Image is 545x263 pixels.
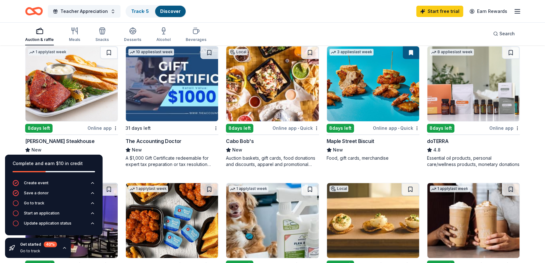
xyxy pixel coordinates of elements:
[69,25,80,45] button: Meals
[126,124,151,132] div: 31 days left
[373,124,419,132] div: Online app Quick
[226,124,253,133] div: 8 days left
[20,249,57,254] div: Go to track
[229,186,268,192] div: 1 apply last week
[272,124,319,132] div: Online app Quick
[25,137,94,145] div: [PERSON_NAME] Steakhouse
[327,137,374,145] div: Maple Street Biscuit
[430,186,469,192] div: 1 apply last week
[126,137,182,145] div: The Accounting Doctor
[24,180,48,186] div: Create event
[427,46,520,121] img: Image for doTERRA
[128,186,168,192] div: 1 apply last week
[433,146,441,154] span: 4.8
[416,6,463,17] a: Start free trial
[327,124,354,133] div: 8 days left
[25,4,43,19] a: Home
[229,49,248,55] div: Local
[126,155,218,168] div: A $1,000 Gift Certificate redeemable for expert tax preparation or tax resolution services—recipi...
[466,6,511,17] a: Earn Rewards
[298,126,299,131] span: •
[20,242,57,247] div: Get started
[499,30,515,37] span: Search
[13,160,95,167] div: Complete and earn $10 in credit
[13,220,95,230] button: Update application status
[430,49,474,55] div: 8 applies last week
[25,46,118,161] a: Image for Perry's Steakhouse1 applylast week8days leftOnline app[PERSON_NAME] SteakhouseNewFood, ...
[25,46,118,121] img: Image for Perry's Steakhouse
[126,46,218,168] a: Image for The Accounting Doctor10 applieslast week31 days leftThe Accounting DoctorNewA $1,000 Gi...
[186,37,206,42] div: Beverages
[160,9,181,14] a: Discover
[126,5,186,18] button: Track· 5Discover
[327,46,419,161] a: Image for Maple Street Biscuit3 applieslast week8days leftOnline app•QuickMaple Street BiscuitNew...
[13,210,95,220] button: Start an application
[327,155,419,161] div: Food, gift cards, merchandise
[427,155,520,168] div: Essential oil products, personal care/wellness products, monetary donations
[126,183,218,258] img: Image for Avants Management Group
[124,37,141,42] div: Desserts
[327,46,419,121] img: Image for Maple Street Biscuit
[156,37,171,42] div: Alcohol
[69,37,80,42] div: Meals
[427,124,454,133] div: 8 days left
[31,146,42,154] span: New
[87,124,118,132] div: Online app
[226,137,254,145] div: Cabo Bob's
[25,25,54,45] button: Auction & raffle
[132,146,142,154] span: New
[128,49,174,55] div: 10 applies last week
[13,190,95,200] button: Save a donor
[13,200,95,210] button: Go to track
[489,124,520,132] div: Online app
[329,49,374,55] div: 3 applies last week
[186,25,206,45] button: Beverages
[398,126,399,131] span: •
[24,191,49,196] div: Save a donor
[327,183,419,258] img: Image for Emmer & Rye Hospitality Group
[24,211,59,216] div: Start an application
[226,183,318,258] img: Image for Wondercide
[333,146,343,154] span: New
[156,25,171,45] button: Alcohol
[226,46,318,121] img: Image for Cabo Bob's
[226,155,319,168] div: Auction baskets, gift cards, food donations and discounts, apparel and promotional items
[126,46,218,121] img: Image for The Accounting Doctor
[226,46,319,168] a: Image for Cabo Bob'sLocal8days leftOnline app•QuickCabo Bob'sNewAuction baskets, gift cards, food...
[427,137,448,145] div: doTERRA
[95,37,109,42] div: Snacks
[488,27,520,40] button: Search
[329,186,348,192] div: Local
[232,146,242,154] span: New
[427,183,520,258] img: Image for The Human Bean
[25,124,53,133] div: 8 days left
[60,8,108,15] span: Teacher Appreciation
[124,25,141,45] button: Desserts
[13,180,95,190] button: Create event
[95,25,109,45] button: Snacks
[25,37,54,42] div: Auction & raffle
[28,49,68,55] div: 1 apply last week
[48,5,121,18] button: Teacher Appreciation
[427,46,520,168] a: Image for doTERRA8 applieslast week8days leftOnline appdoTERRA4.8Essential oil products, personal...
[131,9,149,14] a: Track· 5
[24,201,44,206] div: Go to track
[24,221,71,226] div: Update application status
[44,242,57,247] div: 40 %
